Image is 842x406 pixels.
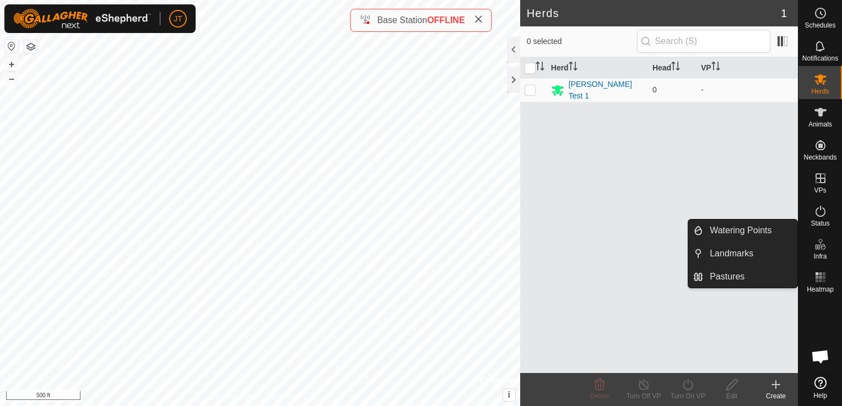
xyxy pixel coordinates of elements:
[217,392,258,402] a: Privacy Policy
[652,85,657,94] span: 0
[703,243,797,265] a: Landmarks
[697,57,798,79] th: VP
[271,392,304,402] a: Contact Us
[648,57,697,79] th: Head
[811,220,829,227] span: Status
[703,220,797,242] a: Watering Points
[754,391,798,401] div: Create
[808,121,832,128] span: Animals
[688,243,797,265] li: Landmarks
[813,253,827,260] span: Infra
[807,286,834,293] span: Heatmap
[703,266,797,288] a: Pastures
[637,30,770,53] input: Search (S)
[671,63,680,72] p-sorticon: Activate to sort
[569,79,644,102] div: [PERSON_NAME] Test 1
[710,391,754,401] div: Edit
[710,224,771,237] span: Watering Points
[527,36,637,47] span: 0 selected
[814,187,826,194] span: VPs
[5,58,18,71] button: +
[536,63,544,72] p-sorticon: Activate to sort
[802,55,838,62] span: Notifications
[666,391,710,401] div: Turn On VP
[710,247,753,260] span: Landmarks
[781,5,787,21] span: 1
[697,78,798,102] td: -
[590,392,609,400] span: Delete
[711,63,720,72] p-sorticon: Activate to sort
[547,57,648,79] th: Herd
[377,15,427,25] span: Base Station
[798,372,842,403] a: Help
[508,390,510,399] span: i
[427,15,465,25] span: OFFLINE
[688,266,797,288] li: Pastures
[622,391,666,401] div: Turn Off VP
[527,7,781,20] h2: Herds
[811,88,829,95] span: Herds
[805,22,835,29] span: Schedules
[24,40,37,53] button: Map Layers
[5,40,18,53] button: Reset Map
[804,340,837,373] div: Open chat
[813,392,827,399] span: Help
[569,63,577,72] p-sorticon: Activate to sort
[174,13,182,25] span: JT
[803,154,836,161] span: Neckbands
[5,72,18,85] button: –
[688,220,797,242] li: Watering Points
[710,270,744,283] span: Pastures
[503,389,515,401] button: i
[13,9,151,29] img: Gallagher Logo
